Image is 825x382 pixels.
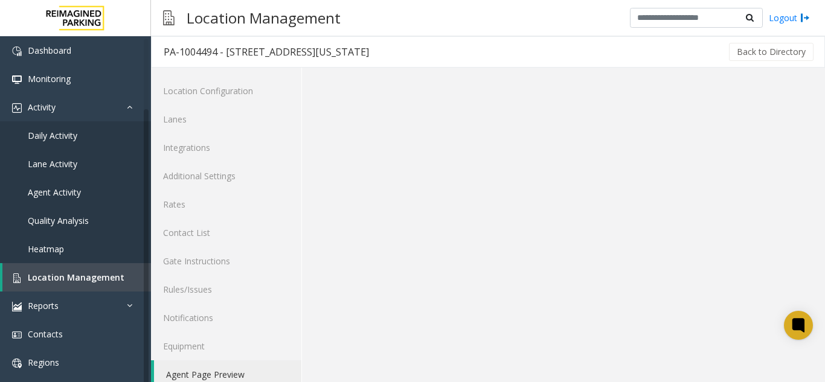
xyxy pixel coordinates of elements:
img: 'icon' [12,358,22,368]
span: Lane Activity [28,158,77,170]
img: 'icon' [12,103,22,113]
a: Location Configuration [151,77,301,105]
div: PA-1004494 - [STREET_ADDRESS][US_STATE] [164,44,369,60]
span: Daily Activity [28,130,77,141]
span: Heatmap [28,243,64,255]
span: Dashboard [28,45,71,56]
span: Quality Analysis [28,215,89,226]
img: 'icon' [12,46,22,56]
a: Equipment [151,332,301,360]
button: Back to Directory [729,43,814,61]
img: pageIcon [163,3,175,33]
span: Monitoring [28,73,71,84]
span: Reports [28,300,59,311]
span: Location Management [28,272,124,283]
a: Contact List [151,218,301,247]
span: Agent Activity [28,186,81,198]
a: Additional Settings [151,162,301,190]
a: Logout [769,11,810,24]
img: 'icon' [12,302,22,311]
img: 'icon' [12,330,22,340]
a: Notifications [151,304,301,332]
a: Gate Instructions [151,247,301,275]
a: Location Management [2,263,151,291]
span: Regions [28,357,59,368]
img: logout [800,11,810,24]
a: Lanes [151,105,301,133]
span: Activity [28,101,56,113]
img: 'icon' [12,75,22,84]
a: Rates [151,190,301,218]
span: Contacts [28,328,63,340]
a: Integrations [151,133,301,162]
img: 'icon' [12,273,22,283]
a: Rules/Issues [151,275,301,304]
h3: Location Management [181,3,347,33]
